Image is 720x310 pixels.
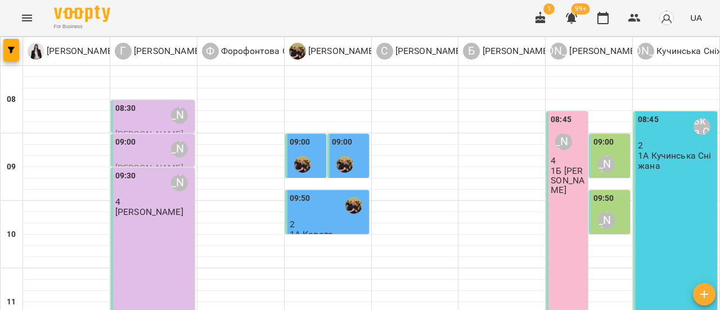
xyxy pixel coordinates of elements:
[393,44,463,58] p: [PERSON_NAME]
[593,136,614,149] label: 09:00
[290,136,310,149] label: 09:00
[571,3,590,15] span: 99+
[219,44,309,58] p: Форофонтова Олена
[202,43,219,60] div: Ф
[376,43,463,60] a: С [PERSON_NAME]
[376,43,393,60] div: С
[132,44,202,58] p: [PERSON_NAME]
[551,156,585,165] p: 4
[543,3,555,15] span: 1
[480,44,550,58] p: [PERSON_NAME]
[115,102,136,115] label: 08:30
[54,23,110,30] span: For Business
[115,207,183,217] p: [PERSON_NAME]
[551,166,585,195] p: 1Б [PERSON_NAME]
[336,156,353,173] img: Сушко Олександр
[171,107,188,124] div: Гандрабура Наталя
[290,219,367,229] p: 2
[306,44,376,58] p: [PERSON_NAME]
[202,43,309,60] div: Форофонтова Олена
[693,283,715,305] button: Створити урок
[171,141,188,158] div: Гандрабура Наталя
[28,43,44,60] img: К
[115,170,136,182] label: 09:30
[290,230,332,239] p: 1А Карате
[290,192,310,205] label: 09:50
[463,43,550,60] div: Білошицька Діана
[638,114,659,126] label: 08:45
[598,156,615,173] div: Ануфрієва Ксенія
[294,156,311,173] img: Сушко Олександр
[555,133,572,150] div: Ануфрієва Ксенія
[115,43,132,60] div: Г
[44,44,115,58] p: [PERSON_NAME]
[694,118,710,135] div: Кучинська Сніжана
[115,136,136,149] label: 09:00
[115,129,183,140] span: [PERSON_NAME]
[593,192,614,205] label: 09:50
[463,43,550,60] a: Б [PERSON_NAME]
[7,93,16,106] h6: 08
[659,10,674,26] img: avatar_s.png
[289,43,376,60] a: С [PERSON_NAME]
[115,163,183,173] span: [PERSON_NAME]
[171,174,188,191] div: Гандрабура Наталя
[550,43,637,60] a: [PERSON_NAME] [PERSON_NAME]
[202,43,309,60] a: Ф Форофонтова Олена
[115,43,202,60] div: Гандрабура Наталя
[7,296,16,308] h6: 11
[13,5,40,32] button: Menu
[7,161,16,173] h6: 09
[7,228,16,241] h6: 10
[289,43,306,60] img: С
[332,136,353,149] label: 09:00
[345,197,362,214] img: Сушко Олександр
[567,44,637,58] p: [PERSON_NAME]
[289,43,376,60] div: Сушко Олександр
[28,43,115,60] a: К [PERSON_NAME]
[115,43,202,60] a: Г [PERSON_NAME]
[638,151,715,170] p: 1А Кучинська Сніжана
[463,43,480,60] div: Б
[54,6,110,22] img: Voopty Logo
[115,197,192,206] p: 4
[638,141,715,150] p: 2
[686,7,706,28] button: UA
[598,212,615,229] div: Ануфрієва Ксенія
[637,43,654,60] div: [PERSON_NAME]
[550,43,567,60] div: [PERSON_NAME]
[28,43,115,60] div: Коваленко Аміна
[690,12,702,24] span: UA
[551,114,571,126] label: 08:45
[550,43,637,60] div: Ануфрієва Ксенія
